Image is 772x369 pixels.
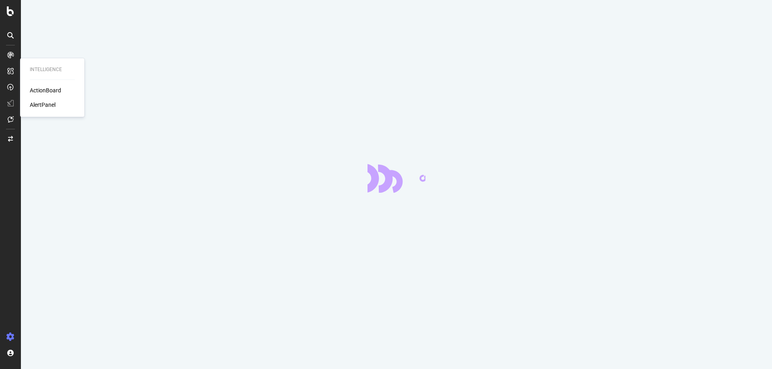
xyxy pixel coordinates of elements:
a: ActionBoard [30,86,61,94]
div: Intelligence [30,66,75,73]
a: AlertPanel [30,101,55,109]
div: animation [368,164,425,193]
